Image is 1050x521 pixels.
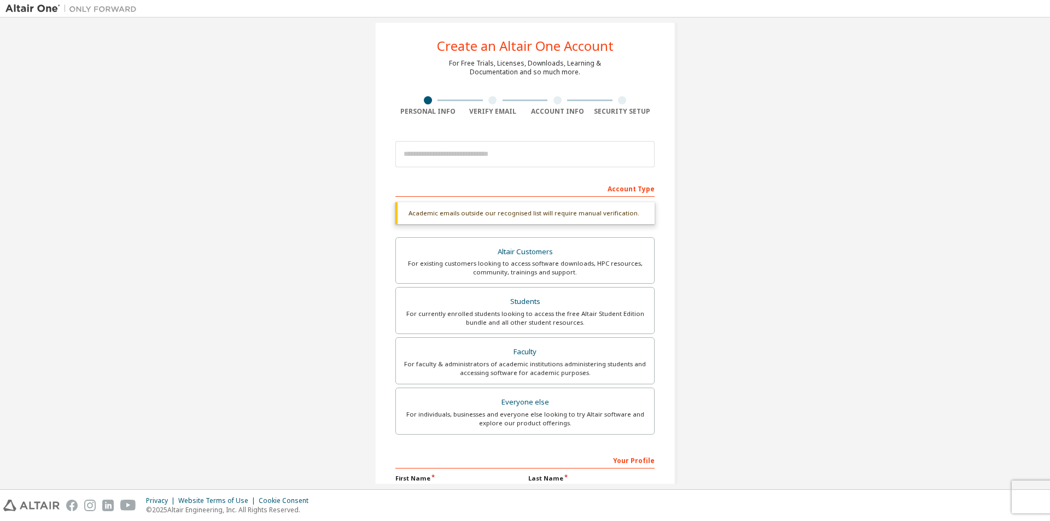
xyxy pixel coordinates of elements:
div: Students [402,294,647,309]
div: Faculty [402,344,647,360]
img: youtube.svg [120,500,136,511]
div: Security Setup [590,107,655,116]
img: Altair One [5,3,142,14]
div: Website Terms of Use [178,496,259,505]
div: Privacy [146,496,178,505]
label: First Name [395,474,522,483]
div: Personal Info [395,107,460,116]
div: Your Profile [395,451,655,469]
label: Last Name [528,474,655,483]
div: For Free Trials, Licenses, Downloads, Learning & Documentation and so much more. [449,59,601,77]
div: For existing customers looking to access software downloads, HPC resources, community, trainings ... [402,259,647,277]
div: Altair Customers [402,244,647,260]
div: Everyone else [402,395,647,410]
div: Academic emails outside our recognised list will require manual verification. [395,202,655,224]
img: instagram.svg [84,500,96,511]
p: © 2025 Altair Engineering, Inc. All Rights Reserved. [146,505,315,514]
img: linkedin.svg [102,500,114,511]
div: Create an Altair One Account [437,39,614,52]
div: For currently enrolled students looking to access the free Altair Student Edition bundle and all ... [402,309,647,327]
div: For faculty & administrators of academic institutions administering students and accessing softwa... [402,360,647,377]
div: Cookie Consent [259,496,315,505]
div: Account Type [395,179,655,197]
div: Verify Email [460,107,526,116]
div: Account Info [525,107,590,116]
img: facebook.svg [66,500,78,511]
img: altair_logo.svg [3,500,60,511]
div: For individuals, businesses and everyone else looking to try Altair software and explore our prod... [402,410,647,428]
